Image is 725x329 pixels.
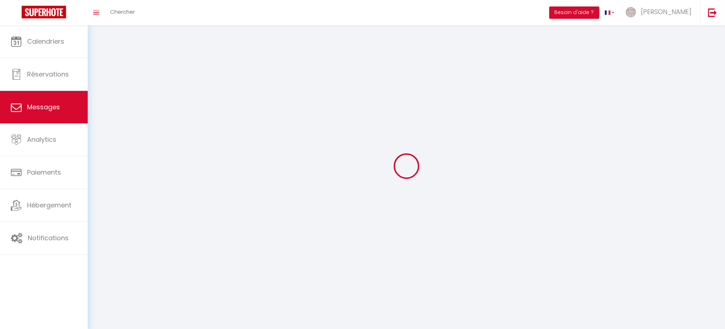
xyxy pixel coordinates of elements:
[27,37,64,46] span: Calendriers
[27,102,60,111] span: Messages
[6,3,27,25] button: Ouvrir le widget de chat LiveChat
[549,6,599,19] button: Besoin d'aide ?
[641,7,691,16] span: [PERSON_NAME]
[22,6,66,18] img: Super Booking
[27,201,71,210] span: Hébergement
[27,135,56,144] span: Analytics
[625,6,636,17] img: ...
[27,70,69,79] span: Réservations
[110,8,135,16] span: Chercher
[27,168,61,177] span: Paiements
[28,233,69,242] span: Notifications
[708,8,717,17] img: logout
